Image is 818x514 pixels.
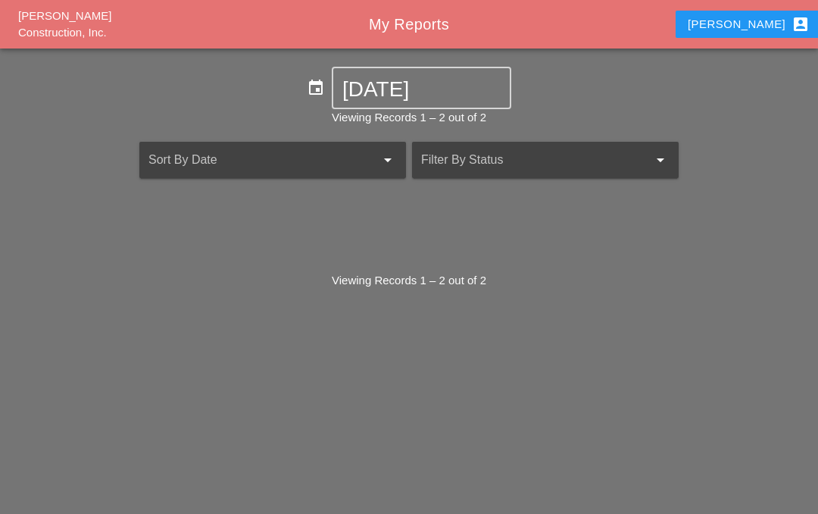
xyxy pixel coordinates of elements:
i: arrow_drop_down [379,151,397,169]
input: Select Date [342,77,501,102]
span: My Reports [369,16,449,33]
a: [PERSON_NAME] Construction, Inc. [18,9,111,39]
i: event [307,79,325,97]
i: arrow_drop_down [651,151,670,169]
div: [PERSON_NAME] [688,15,810,33]
i: account_box [791,15,810,33]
